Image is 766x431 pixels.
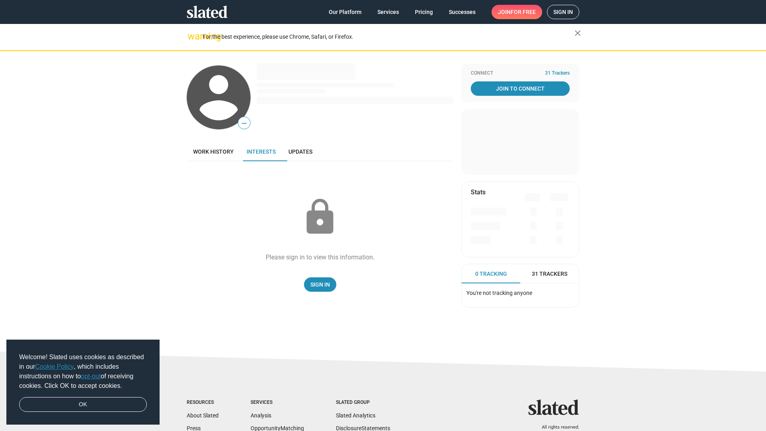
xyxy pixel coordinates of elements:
div: Please sign in to view this information. [266,253,375,261]
a: Join To Connect [471,81,570,96]
a: Slated Analytics [336,412,375,419]
div: Slated Group [336,399,390,406]
span: — [238,118,250,129]
a: Updates [282,142,319,161]
a: Analysis [251,412,271,419]
span: Updates [288,148,312,155]
span: Services [377,5,399,19]
mat-icon: lock [300,197,340,237]
span: Work history [193,148,234,155]
span: 0 Tracking [475,270,507,278]
span: Our Platform [329,5,361,19]
div: cookieconsent [6,340,160,425]
mat-icon: close [573,28,582,38]
div: For the best experience, please use Chrome, Safari, or Firefox. [203,32,574,42]
span: Successes [449,5,476,19]
span: Interests [247,148,276,155]
span: Join To Connect [472,81,568,96]
span: You're not tracking anyone [466,290,532,296]
a: Work history [187,142,240,161]
a: Services [371,5,405,19]
a: Interests [240,142,282,161]
mat-card-title: Stats [471,188,486,196]
a: dismiss cookie message [19,397,147,412]
mat-icon: warning [188,32,197,41]
div: Services [251,399,304,406]
a: Pricing [409,5,439,19]
a: Successes [442,5,482,19]
a: Our Platform [322,5,368,19]
span: Pricing [415,5,433,19]
a: opt-out [81,373,101,380]
span: 31 Trackers [532,270,567,278]
a: Cookie Policy [35,363,74,370]
span: 31 Trackers [545,70,570,77]
span: Sign In [310,277,330,292]
a: Sign In [304,277,336,292]
span: Welcome! Slated uses cookies as described in our , which includes instructions on how to of recei... [19,352,147,391]
span: for free [511,5,536,19]
div: Resources [187,399,219,406]
a: Joinfor free [492,5,542,19]
span: Join [498,5,536,19]
a: Sign in [547,5,579,19]
div: Connect [471,70,570,77]
span: Sign in [553,5,573,19]
a: About Slated [187,412,219,419]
